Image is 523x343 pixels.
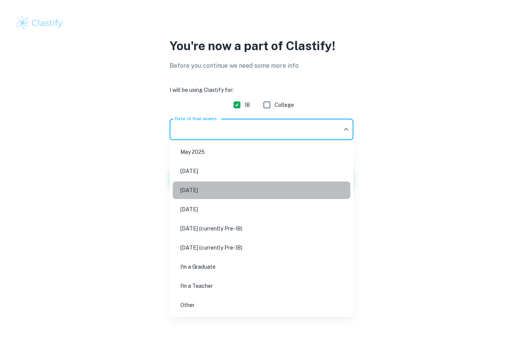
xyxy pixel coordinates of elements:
[173,258,350,276] li: I'm a Graduate
[173,239,350,256] li: [DATE] (currently Pre-IB)
[173,201,350,218] li: [DATE]
[173,181,350,199] li: [DATE]
[173,143,350,161] li: May 2025
[173,162,350,180] li: [DATE]
[173,220,350,237] li: [DATE] (currently Pre-IB)
[173,296,350,314] li: Other
[173,277,350,295] li: I'm a Teacher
